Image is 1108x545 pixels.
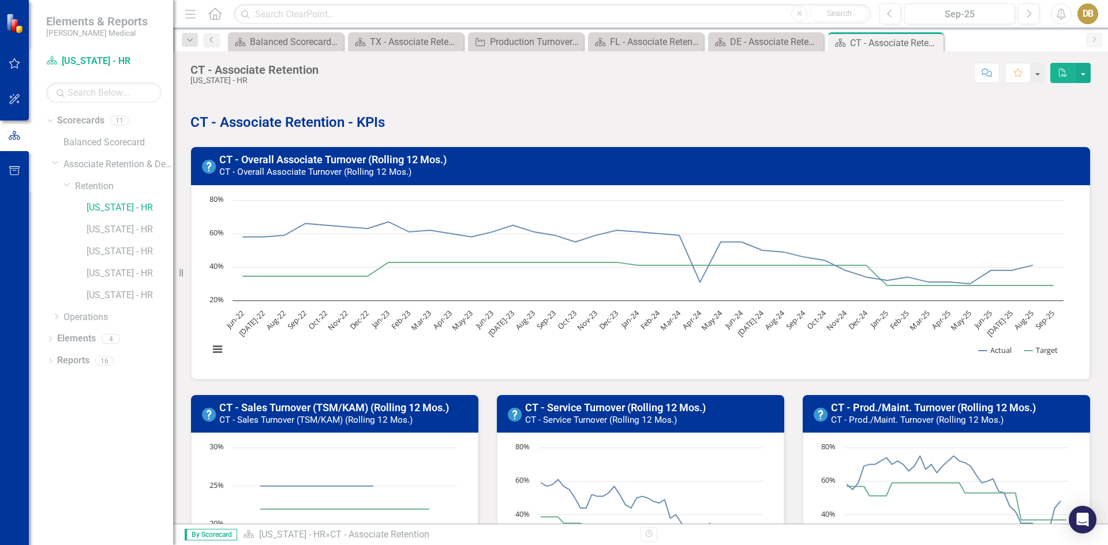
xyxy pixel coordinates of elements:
[831,401,1036,414] a: CT - Prod./Maint. Turnover (Rolling 12 Mos.)
[46,82,162,103] input: Search Below...
[508,408,522,422] img: No Information
[867,308,890,331] text: Jan-25
[209,227,224,238] text: 60%
[1012,308,1036,332] text: Aug-25
[431,308,454,331] text: Apr-23
[46,14,148,28] span: Elements & Reports
[6,13,26,33] img: ClearPoint Strategy
[658,307,683,332] text: Mar-24
[209,441,224,452] text: 30%
[515,509,530,519] text: 40%
[219,401,449,414] a: CT - Sales Turnover (TSM/KAM) (Rolling 12 Mos.)
[575,308,599,332] text: Nov-23
[610,35,701,49] div: FL - Associate Retention
[209,294,224,305] text: 20%
[804,307,828,331] text: Oct-24
[231,35,340,49] a: Balanced Scorecard Welcome Page
[325,308,350,332] text: Nov-22
[591,35,701,49] a: FL - Associate Retention
[1033,308,1057,332] text: Sep-25
[850,36,941,50] div: CT - Associate Retention
[190,114,385,130] strong: CT - Associate Retention - KPIs
[762,307,787,332] text: Aug-24
[515,475,530,485] text: 60%
[203,194,1078,367] div: Chart. Highcharts interactive chart.
[555,308,578,331] text: Oct-23
[63,136,173,149] a: Balanced Scorecard
[259,484,376,488] g: Actual, line 1 of 2 with 4 data points.
[264,308,288,332] text: Aug-22
[234,4,871,24] input: Search ClearPoint...
[306,308,329,331] text: Oct-22
[929,308,952,331] text: Apr-25
[223,308,246,331] text: Jun-22
[190,63,319,76] div: CT - Associate Retention
[721,307,745,331] text: Jun-24
[711,35,821,49] a: DE - Associate Retention
[680,307,703,331] text: Apr-24
[259,529,325,540] a: [US_STATE] - HR
[250,35,340,49] div: Balanced Scorecard Welcome Page
[87,267,173,280] a: [US_STATE] - HR
[219,167,411,177] small: CT - Overall Associate Turnover (Rolling 12 Mos.)
[821,475,836,485] text: 60%
[979,345,1012,355] button: Show Actual
[824,307,849,332] text: Nov-24
[831,415,1004,425] small: CT - Prod./Maint. Turnover (Rolling 12 Mos.)
[730,35,821,49] div: DE - Associate Retention
[513,308,537,332] text: Aug-23
[814,408,828,422] img: No Information
[971,308,994,331] text: Jun-25
[209,261,224,271] text: 40%
[827,9,852,18] span: Search
[486,308,516,339] text: [DATE]-23
[515,441,530,452] text: 80%
[949,308,974,333] text: May-25
[202,160,216,174] img: No Information
[63,158,173,171] a: Associate Retention & Development
[347,308,371,332] text: Dec-22
[525,415,677,425] small: CT - Service Turnover (Rolling 12 Mos.)
[846,307,870,332] text: Dec-24
[57,332,96,345] a: Elements
[369,308,392,331] text: Jan-23
[597,308,620,332] text: Dec-23
[185,529,237,540] span: By Scorecard
[46,28,148,37] small: [PERSON_NAME] Medical
[525,401,706,414] a: CT - Service Turnover (Rolling 12 Mos.)
[985,308,1015,339] text: [DATE]-25
[370,35,461,49] div: TX - Associate Retention
[490,35,581,49] div: Production Turnover Improvement Plan
[1077,3,1098,24] button: DB
[95,356,114,366] div: 16
[102,334,120,344] div: 4
[472,308,495,331] text: Jun-23
[351,35,461,49] a: TX - Associate Retention
[638,307,662,332] text: Feb-24
[1024,345,1058,355] button: Show Target
[87,223,173,236] a: [US_STATE] - HR
[821,509,836,519] text: 40%
[243,528,632,542] div: »
[57,354,89,367] a: Reports
[471,35,581,49] a: Production Turnover Improvement Plan
[409,308,433,332] text: Mar-23
[1069,506,1096,533] div: Open Intercom Messenger
[330,529,429,540] div: CT - Associate Retention
[285,308,309,332] text: Sep-22
[87,289,173,302] a: [US_STATE] - HR
[534,308,558,332] text: Sep-23
[75,180,173,193] a: Retention
[209,341,226,358] button: View chart menu, Chart
[888,308,911,332] text: Feb-25
[237,308,267,339] text: [DATE]-22
[202,408,216,422] img: No Information
[810,6,868,22] button: Search
[46,55,162,68] a: [US_STATE] - HR
[87,245,173,258] a: [US_STATE] - HR
[904,3,1015,24] button: Sep-25
[209,480,224,490] text: 25%
[190,76,319,85] div: [US_STATE] - HR
[209,518,224,528] text: 20%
